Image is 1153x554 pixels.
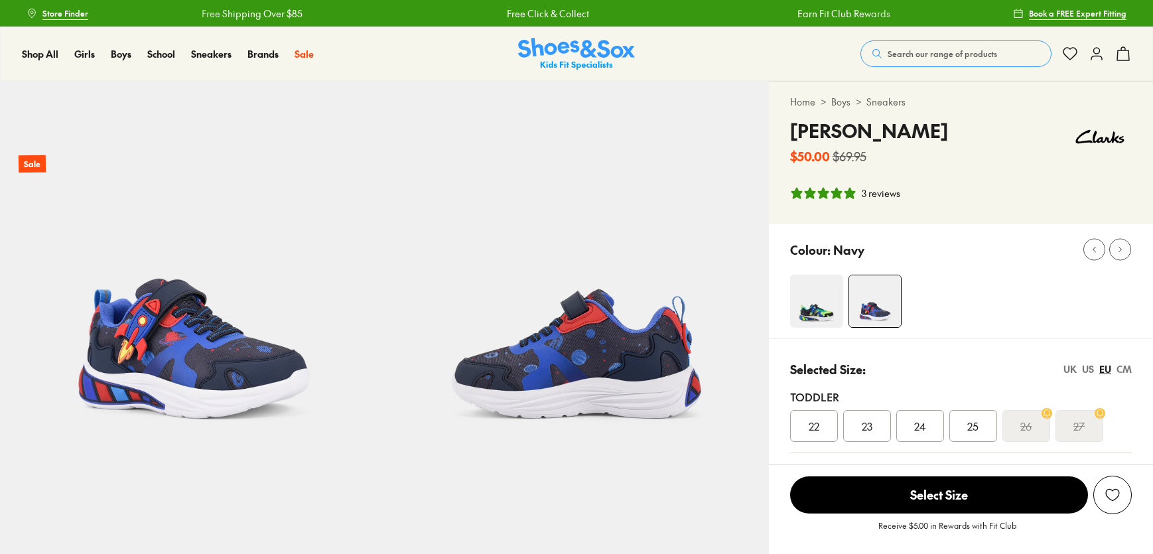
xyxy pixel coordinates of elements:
[295,47,314,60] span: Sale
[888,48,997,60] span: Search our range of products
[111,47,131,60] span: Boys
[191,47,232,60] span: Sneakers
[1020,418,1032,434] s: 26
[1093,476,1132,514] button: Add to Wishlist
[860,40,1051,67] button: Search our range of products
[914,418,926,434] span: 24
[790,476,1088,514] span: Select Size
[27,1,88,25] a: Store Finder
[831,95,850,109] a: Boys
[518,38,635,70] a: Shoes & Sox
[1099,362,1111,376] div: EU
[809,418,819,434] span: 22
[1013,1,1126,25] a: Book a FREE Expert Fitting
[790,360,866,378] p: Selected Size:
[74,47,95,61] a: Girls
[790,464,1132,480] div: Younger
[833,147,866,165] s: $69.95
[866,95,906,109] a: Sneakers
[247,47,279,61] a: Brands
[19,155,46,173] p: Sale
[790,147,830,165] b: $50.00
[13,465,66,514] iframe: Gorgias live chat messenger
[790,476,1088,514] button: Select Size
[1068,117,1132,157] img: Vendor logo
[862,418,872,434] span: 23
[295,47,314,61] a: Sale
[111,47,131,61] a: Boys
[724,7,817,21] a: Earn Fit Club Rewards
[1117,362,1132,376] div: CM
[74,47,95,60] span: Girls
[384,81,768,465] img: Arlo Navy
[22,47,58,60] span: Shop All
[1073,418,1085,434] s: 27
[147,47,175,60] span: School
[790,275,843,328] img: Arlo Black/Green
[1082,362,1094,376] div: US
[434,7,516,21] a: Free Click & Collect
[247,47,279,60] span: Brands
[790,95,815,109] a: Home
[862,186,900,200] div: 3 reviews
[833,241,864,259] p: Navy
[790,186,900,200] button: 5 stars, 3 ratings
[129,7,230,21] a: Free Shipping Over $85
[790,389,1132,405] div: Toddler
[1063,362,1077,376] div: UK
[518,38,635,70] img: SNS_Logo_Responsive.svg
[878,519,1016,543] p: Receive $5.00 in Rewards with Fit Club
[147,47,175,61] a: School
[790,241,831,259] p: Colour:
[1029,7,1126,19] span: Book a FREE Expert Fitting
[967,418,979,434] span: 25
[42,7,88,19] span: Store Finder
[849,275,901,327] img: Arlo Navy
[790,95,1132,109] div: > >
[191,47,232,61] a: Sneakers
[22,47,58,61] a: Shop All
[790,117,948,145] h4: [PERSON_NAME]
